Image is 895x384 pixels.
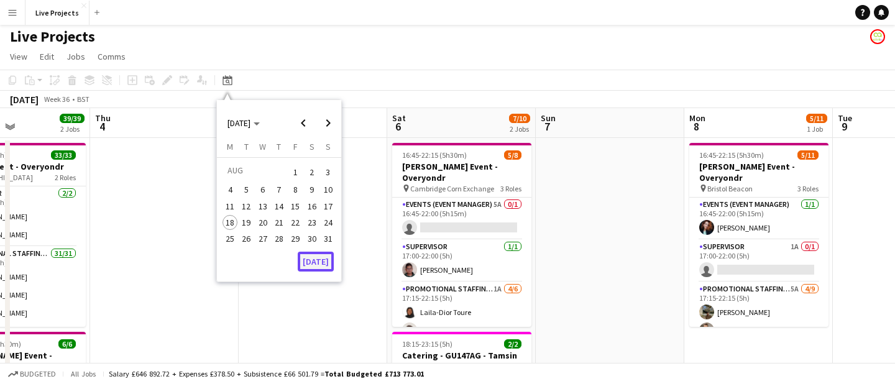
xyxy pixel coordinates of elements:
span: 33/33 [51,150,76,160]
span: T [277,141,281,152]
span: 30 [305,231,319,246]
span: 5/8 [504,150,521,160]
h3: [PERSON_NAME] Event - Overyondr [689,161,828,183]
button: 06-08-2025 [255,181,271,198]
span: 26 [239,231,254,246]
span: 25 [223,231,237,246]
span: 10 [321,183,336,198]
span: 16:45-22:15 (5h30m) [402,150,467,160]
button: 05-08-2025 [238,181,254,198]
span: 19 [239,215,254,230]
button: 18-08-2025 [222,214,238,231]
button: 23-08-2025 [303,214,319,231]
span: 11 [223,199,237,214]
button: 07-08-2025 [271,181,287,198]
button: 24-08-2025 [320,214,336,231]
span: 16:45-22:15 (5h30m) [699,150,764,160]
button: 16-08-2025 [303,198,319,214]
h3: Catering - GU147AG - Tamsin CL [392,350,531,372]
div: BST [77,94,89,104]
div: 2 Jobs [60,124,84,134]
button: 09-08-2025 [303,181,319,198]
td: AUG [222,162,287,181]
span: S [326,141,331,152]
button: 02-08-2025 [303,162,319,181]
span: Sat [392,112,406,124]
app-job-card: 16:45-22:15 (5h30m)5/8[PERSON_NAME] Event - Overyondr Cambridge Corn Exchange3 RolesEvents (Event... [392,143,531,327]
span: 9 [836,119,852,134]
button: 12-08-2025 [238,198,254,214]
span: Cambridge Corn Exchange [410,184,494,193]
span: 6 [255,183,270,198]
span: 13 [255,199,270,214]
span: 4 [93,119,111,134]
h3: [PERSON_NAME] Event - Overyondr [392,161,531,183]
span: 23 [305,215,319,230]
button: Live Projects [25,1,89,25]
button: [DATE] [298,252,334,272]
span: 31 [321,231,336,246]
button: Next month [316,111,341,135]
span: 3 Roles [797,184,819,193]
button: 11-08-2025 [222,198,238,214]
app-card-role: Events (Event Manager)1/116:45-22:00 (5h15m)[PERSON_NAME] [689,198,828,240]
span: Comms [98,51,126,62]
a: Comms [93,48,131,65]
span: M [227,141,233,152]
div: [DATE] [10,93,39,106]
span: 7 [272,183,287,198]
span: Mon [689,112,705,124]
button: 08-08-2025 [287,181,303,198]
div: 1 Job [807,124,827,134]
span: 20 [255,215,270,230]
span: F [293,141,298,152]
span: 2/2 [504,339,521,349]
app-card-role: Events (Event Manager)5A0/116:45-22:00 (5h15m) [392,198,531,240]
span: 15 [288,199,303,214]
span: 21 [272,215,287,230]
span: Tue [838,112,852,124]
span: 7/10 [509,114,530,123]
button: 31-08-2025 [320,231,336,247]
button: 04-08-2025 [222,181,238,198]
span: 3 Roles [500,184,521,193]
span: 12 [239,199,254,214]
button: 25-08-2025 [222,231,238,247]
span: Thu [95,112,111,124]
span: 9 [305,183,319,198]
span: 27 [255,231,270,246]
button: 30-08-2025 [303,231,319,247]
span: 4 [223,183,237,198]
button: 26-08-2025 [238,231,254,247]
span: Edit [40,51,54,62]
span: 28 [272,231,287,246]
span: 17 [321,199,336,214]
span: 1 [288,163,303,181]
button: 01-08-2025 [287,162,303,181]
app-job-card: 16:45-22:15 (5h30m)5/11[PERSON_NAME] Event - Overyondr Bristol Beacon3 RolesEvents (Event Manager... [689,143,828,327]
span: Sun [541,112,556,124]
span: Budgeted [20,370,56,378]
span: 8 [288,183,303,198]
span: [DATE] [227,117,250,129]
button: 22-08-2025 [287,214,303,231]
span: 2 [305,163,319,181]
span: 6/6 [58,339,76,349]
span: 14 [272,199,287,214]
button: 19-08-2025 [238,214,254,231]
span: 39/39 [60,114,85,123]
app-card-role: Supervisor1/117:00-22:00 (5h)[PERSON_NAME] [392,240,531,282]
span: Total Budgeted £713 773.01 [324,369,424,378]
button: 28-08-2025 [271,231,287,247]
span: 7 [539,119,556,134]
span: T [244,141,249,152]
button: 29-08-2025 [287,231,303,247]
span: 5/11 [806,114,827,123]
button: 21-08-2025 [271,214,287,231]
button: 17-08-2025 [320,198,336,214]
a: Edit [35,48,59,65]
a: View [5,48,32,65]
button: 15-08-2025 [287,198,303,214]
h1: Live Projects [10,27,95,46]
